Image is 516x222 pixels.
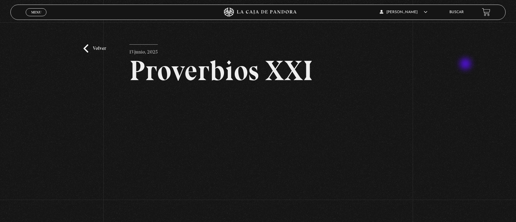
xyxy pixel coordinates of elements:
p: 13 junio, 2025 [129,44,158,57]
a: View your shopping cart [482,8,490,16]
span: Menu [31,10,41,14]
span: Cerrar [29,15,43,20]
a: Volver [83,44,106,53]
span: [PERSON_NAME] [380,10,427,14]
a: Buscar [449,10,464,14]
h2: Proverbios XXI [129,57,387,85]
